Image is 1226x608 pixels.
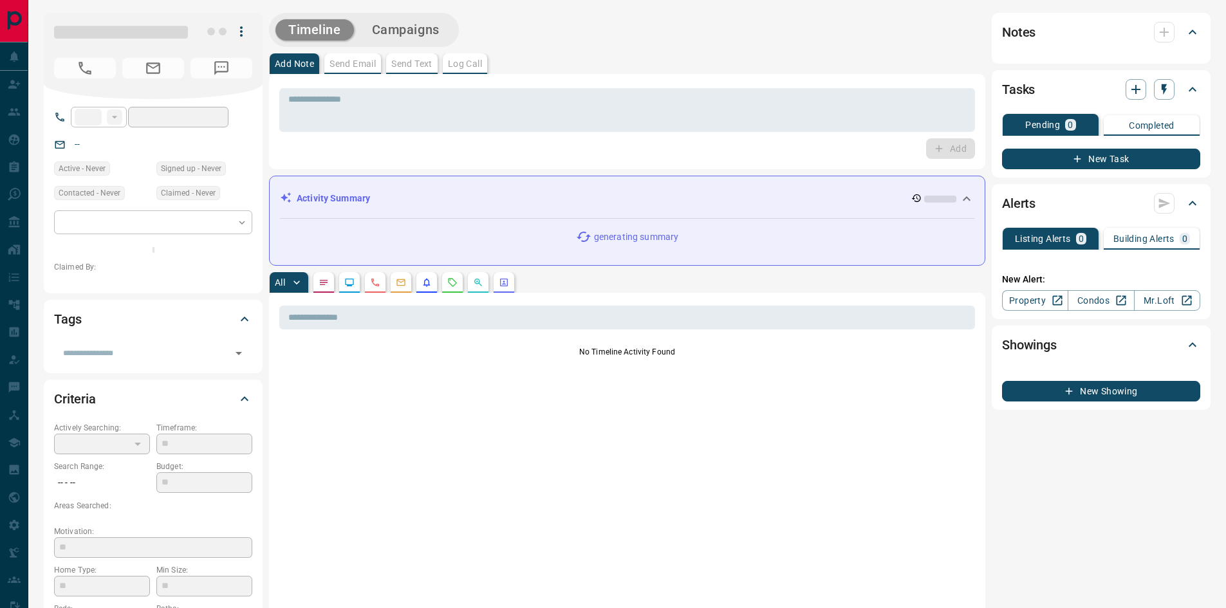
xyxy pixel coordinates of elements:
[156,564,252,576] p: Min Size:
[1134,290,1200,311] a: Mr.Loft
[122,58,184,78] span: No Email
[156,461,252,472] p: Budget:
[75,139,80,149] a: --
[1113,234,1175,243] p: Building Alerts
[1068,290,1134,311] a: Condos
[499,277,509,288] svg: Agent Actions
[1129,121,1175,130] p: Completed
[344,277,355,288] svg: Lead Browsing Activity
[279,346,975,358] p: No Timeline Activity Found
[297,192,370,205] p: Activity Summary
[54,389,96,409] h2: Criteria
[54,422,150,434] p: Actively Searching:
[275,278,285,287] p: All
[54,500,252,511] p: Areas Searched:
[1002,273,1200,286] p: New Alert:
[370,277,380,288] svg: Calls
[190,58,252,78] span: No Number
[1079,234,1084,243] p: 0
[59,187,120,199] span: Contacted - Never
[275,19,354,41] button: Timeline
[1068,120,1073,129] p: 0
[1002,22,1036,42] h2: Notes
[54,58,116,78] span: No Number
[230,344,248,362] button: Open
[161,162,221,175] span: Signed up - Never
[1182,234,1187,243] p: 0
[54,261,252,273] p: Claimed By:
[161,187,216,199] span: Claimed - Never
[54,461,150,472] p: Search Range:
[280,187,974,210] div: Activity Summary
[1002,329,1200,360] div: Showings
[54,309,81,329] h2: Tags
[422,277,432,288] svg: Listing Alerts
[54,472,150,493] p: -- - --
[1002,335,1057,355] h2: Showings
[275,59,314,68] p: Add Note
[59,162,106,175] span: Active - Never
[1015,234,1071,243] p: Listing Alerts
[1002,290,1068,311] a: Property
[1002,17,1200,48] div: Notes
[156,422,252,434] p: Timeframe:
[473,277,483,288] svg: Opportunities
[1002,79,1035,100] h2: Tasks
[1002,381,1200,401] button: New Showing
[1002,74,1200,105] div: Tasks
[359,19,452,41] button: Campaigns
[1025,120,1060,129] p: Pending
[594,230,678,244] p: generating summary
[54,564,150,576] p: Home Type:
[54,304,252,335] div: Tags
[1002,149,1200,169] button: New Task
[1002,188,1200,219] div: Alerts
[447,277,458,288] svg: Requests
[396,277,406,288] svg: Emails
[54,383,252,414] div: Criteria
[1002,193,1036,214] h2: Alerts
[319,277,329,288] svg: Notes
[54,526,252,537] p: Motivation:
